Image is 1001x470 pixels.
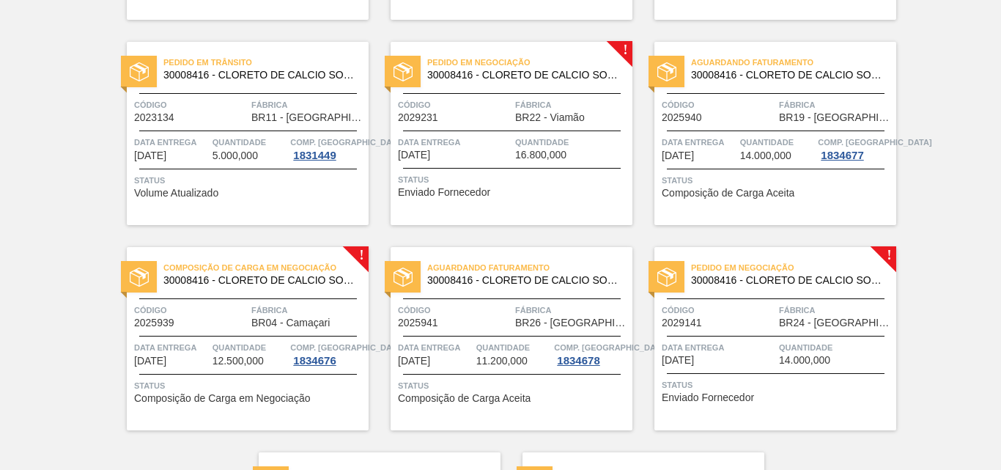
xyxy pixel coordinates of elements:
[290,340,365,367] a: Comp. [GEOGRAPHIC_DATA]1834676
[662,392,754,403] span: Enviado Fornecedor
[818,135,893,161] a: Comp. [GEOGRAPHIC_DATA]1834677
[554,340,668,355] span: Comp. Carga
[427,275,621,286] span: 30008416 - CLORETO DE CALCIO SOLUCAO 40%
[398,150,430,161] span: 18/09/2025
[662,150,694,161] span: 19/09/2025
[740,135,815,150] span: Quantidade
[290,150,339,161] div: 1831449
[515,98,629,112] span: Fábrica
[515,150,566,161] span: 16.800,000
[134,303,248,317] span: Código
[818,150,866,161] div: 1834677
[134,340,209,355] span: Data entrega
[394,268,413,287] img: status
[213,150,258,161] span: 5.000,000
[632,42,896,225] a: statusAguardando Faturamento30008416 - CLORETO DE CALCIO SOLUCAO 40%Código2025940FábricaBR19 - [G...
[251,98,365,112] span: Fábrica
[779,340,893,355] span: Quantidade
[105,247,369,430] a: !statusComposição de Carga em Negociação30008416 - CLORETO DE CALCIO SOLUCAO 40%Código2025939Fábr...
[662,303,775,317] span: Código
[163,70,357,81] span: 30008416 - CLORETO DE CALCIO SOLUCAO 40%
[213,356,264,367] span: 12.500,000
[657,62,676,81] img: status
[476,356,528,367] span: 11.200,000
[398,317,438,328] span: 2025941
[740,150,791,161] span: 14.000,000
[398,98,511,112] span: Código
[134,317,174,328] span: 2025939
[691,70,884,81] span: 30008416 - CLORETO DE CALCIO SOLUCAO 40%
[691,55,896,70] span: Aguardando Faturamento
[290,355,339,367] div: 1834676
[398,303,511,317] span: Código
[163,275,357,286] span: 30008416 - CLORETO DE CALCIO SOLUCAO 40%
[662,317,702,328] span: 2029141
[213,135,287,150] span: Quantidade
[818,135,931,150] span: Comp. Carga
[369,247,632,430] a: statusAguardando Faturamento30008416 - CLORETO DE CALCIO SOLUCAO 40%Código2025941FábricaBR26 - [G...
[554,355,602,367] div: 1834678
[515,135,629,150] span: Quantidade
[398,135,511,150] span: Data entrega
[779,317,893,328] span: BR24 - Ponta Grossa
[398,378,629,393] span: Status
[691,275,884,286] span: 30008416 - CLORETO DE CALCIO SOLUCAO 40%
[662,340,775,355] span: Data entrega
[398,172,629,187] span: Status
[394,62,413,81] img: status
[427,70,621,81] span: 30008416 - CLORETO DE CALCIO SOLUCAO 40%
[662,188,794,199] span: Composição de Carga Aceita
[251,303,365,317] span: Fábrica
[251,317,330,328] span: BR04 - Camaçari
[369,42,632,225] a: !statusPedido em Negociação30008416 - CLORETO DE CALCIO SOLUCAO 40%Código2029231FábricaBR22 - Via...
[398,393,531,404] span: Composição de Carga Aceita
[134,98,248,112] span: Código
[779,355,830,366] span: 14.000,000
[134,173,365,188] span: Status
[134,150,166,161] span: 16/09/2025
[251,112,365,123] span: BR11 - São Luís
[290,135,404,150] span: Comp. Carga
[554,340,629,367] a: Comp. [GEOGRAPHIC_DATA]1834678
[163,260,369,275] span: Composição de Carga em Negociação
[163,55,369,70] span: Pedido em Trânsito
[134,393,310,404] span: Composição de Carga em Negociação
[691,260,896,275] span: Pedido em Negociação
[398,187,490,198] span: Enviado Fornecedor
[398,356,430,367] span: 25/09/2025
[662,98,775,112] span: Código
[130,268,149,287] img: status
[398,112,438,123] span: 2029231
[662,173,893,188] span: Status
[427,55,632,70] span: Pedido em Negociação
[476,340,551,355] span: Quantidade
[662,355,694,366] span: 25/09/2025
[134,135,209,150] span: Data entrega
[662,112,702,123] span: 2025940
[662,135,736,150] span: Data entrega
[290,135,365,161] a: Comp. [GEOGRAPHIC_DATA]1831449
[213,340,287,355] span: Quantidade
[134,188,218,199] span: Volume Atualizado
[779,112,893,123] span: BR19 - Nova Rio
[105,42,369,225] a: statusPedido em Trânsito30008416 - CLORETO DE CALCIO SOLUCAO 40%Código2023134FábricaBR11 - [GEOGR...
[134,112,174,123] span: 2023134
[398,340,473,355] span: Data entrega
[779,303,893,317] span: Fábrica
[662,378,893,392] span: Status
[134,378,365,393] span: Status
[130,62,149,81] img: status
[134,356,166,367] span: 19/09/2025
[515,303,629,317] span: Fábrica
[515,112,585,123] span: BR22 - Viamão
[515,317,629,328] span: BR26 - Uberlândia
[657,268,676,287] img: status
[779,98,893,112] span: Fábrica
[290,340,404,355] span: Comp. Carga
[427,260,632,275] span: Aguardando Faturamento
[632,247,896,430] a: !statusPedido em Negociação30008416 - CLORETO DE CALCIO SOLUCAO 40%Código2029141FábricaBR24 - [GE...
